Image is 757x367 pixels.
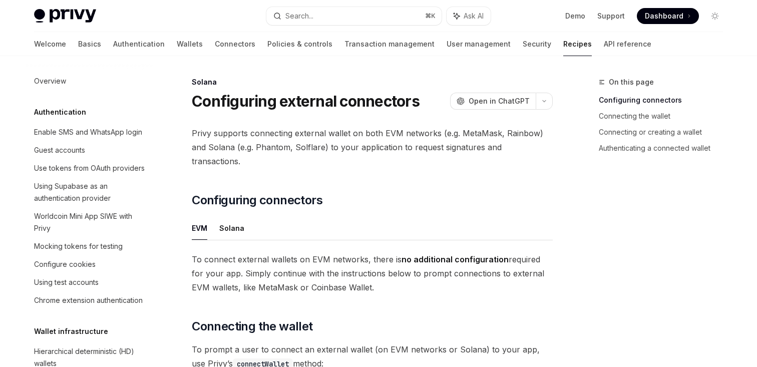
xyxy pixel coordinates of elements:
[599,108,731,124] a: Connecting the wallet
[192,77,553,87] div: Solana
[26,159,154,177] a: Use tokens from OAuth providers
[267,32,332,56] a: Policies & controls
[215,32,255,56] a: Connectors
[26,123,154,141] a: Enable SMS and WhatsApp login
[469,96,530,106] span: Open in ChatGPT
[609,76,654,88] span: On this page
[597,11,625,21] a: Support
[34,126,142,138] div: Enable SMS and WhatsApp login
[599,124,731,140] a: Connecting or creating a wallet
[645,11,683,21] span: Dashboard
[34,294,143,306] div: Chrome extension authentication
[34,32,66,56] a: Welcome
[565,11,585,21] a: Demo
[563,32,592,56] a: Recipes
[450,93,536,110] button: Open in ChatGPT
[402,254,509,264] strong: no additional configuration
[266,7,442,25] button: Search...⌘K
[177,32,203,56] a: Wallets
[26,291,154,309] a: Chrome extension authentication
[26,141,154,159] a: Guest accounts
[34,106,86,118] h5: Authentication
[34,210,148,234] div: Worldcoin Mini App SIWE with Privy
[26,72,154,90] a: Overview
[26,255,154,273] a: Configure cookies
[192,216,207,240] button: EVM
[113,32,165,56] a: Authentication
[34,180,148,204] div: Using Supabase as an authentication provider
[192,318,312,334] span: Connecting the wallet
[523,32,551,56] a: Security
[707,8,723,24] button: Toggle dark mode
[78,32,101,56] a: Basics
[34,240,123,252] div: Mocking tokens for testing
[34,162,145,174] div: Use tokens from OAuth providers
[26,177,154,207] a: Using Supabase as an authentication provider
[192,126,553,168] span: Privy supports connecting external wallet on both EVM networks (e.g. MetaMask, Rainbow) and Solan...
[344,32,435,56] a: Transaction management
[425,12,436,20] span: ⌘ K
[192,92,420,110] h1: Configuring external connectors
[26,273,154,291] a: Using test accounts
[447,32,511,56] a: User management
[34,75,66,87] div: Overview
[34,144,85,156] div: Guest accounts
[34,258,96,270] div: Configure cookies
[604,32,651,56] a: API reference
[285,10,313,22] div: Search...
[599,92,731,108] a: Configuring connectors
[192,192,322,208] span: Configuring connectors
[34,325,108,337] h5: Wallet infrastructure
[464,11,484,21] span: Ask AI
[599,140,731,156] a: Authenticating a connected wallet
[34,276,99,288] div: Using test accounts
[26,207,154,237] a: Worldcoin Mini App SIWE with Privy
[637,8,699,24] a: Dashboard
[447,7,491,25] button: Ask AI
[34,9,96,23] img: light logo
[219,216,244,240] button: Solana
[26,237,154,255] a: Mocking tokens for testing
[192,252,553,294] span: To connect external wallets on EVM networks, there is required for your app. Simply continue with...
